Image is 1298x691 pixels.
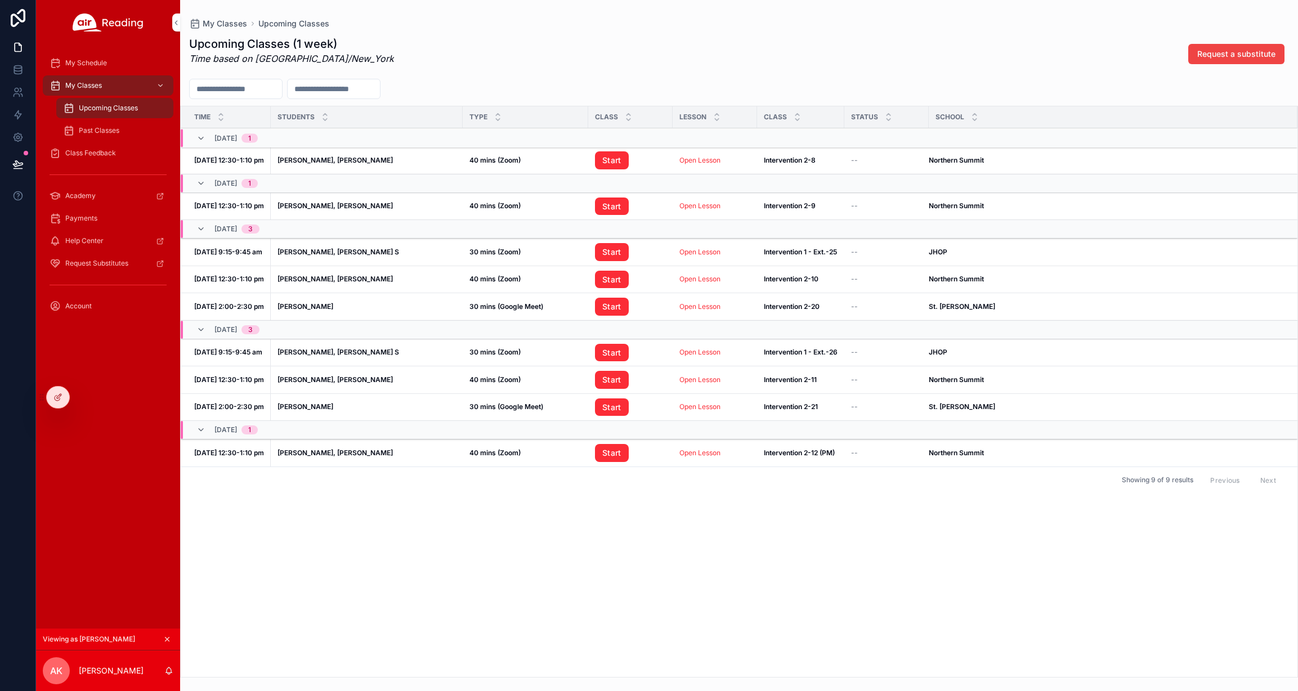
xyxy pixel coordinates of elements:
strong: Intervention 2-10 [764,275,818,283]
a: [PERSON_NAME], [PERSON_NAME] S [277,248,456,257]
a: Start [595,243,666,261]
a: 30 mins (Zoom) [469,348,581,357]
a: [DATE] 12:30-1:10 pm [194,275,264,284]
a: Open Lesson [679,156,750,165]
a: Northern Summit [929,275,1284,284]
strong: St. [PERSON_NAME] [929,302,995,311]
a: Start [595,371,666,389]
strong: 40 mins (Zoom) [469,156,521,164]
a: Start [595,298,629,316]
strong: St. [PERSON_NAME] [929,402,995,411]
a: Class Feedback [43,143,173,163]
span: Class [595,113,618,122]
a: Upcoming Classes [258,18,329,29]
strong: [PERSON_NAME], [PERSON_NAME] [277,275,393,283]
span: Type [469,113,487,122]
span: Request Substitutes [65,259,128,268]
span: -- [851,348,858,357]
a: Intervention 2-21 [764,402,838,411]
a: Start [595,271,666,289]
strong: Intervention 2-12 (PM) [764,448,835,457]
a: -- [851,275,922,284]
p: [PERSON_NAME] [79,665,144,676]
a: Northern Summit [929,448,1284,457]
a: [DATE] 2:00-2:30 pm [194,302,264,311]
strong: [PERSON_NAME], [PERSON_NAME] [277,156,393,164]
a: -- [851,201,922,210]
strong: [DATE] 9:15-9:45 am [194,248,262,256]
a: Start [595,298,666,316]
a: [DATE] 12:30-1:10 pm [194,448,264,457]
span: [DATE] [214,325,237,334]
strong: [PERSON_NAME], [PERSON_NAME] [277,375,393,384]
a: Open Lesson [679,375,720,384]
span: -- [851,448,858,457]
a: JHOP [929,248,1284,257]
a: Academy [43,186,173,206]
span: Lesson [679,113,706,122]
a: Start [595,344,629,362]
strong: Northern Summit [929,375,984,384]
a: [PERSON_NAME], [PERSON_NAME] [277,375,456,384]
a: Start [595,398,629,416]
strong: Northern Summit [929,448,984,457]
a: [PERSON_NAME], [PERSON_NAME] [277,448,456,457]
a: Start [595,444,666,462]
a: [PERSON_NAME] [277,302,456,311]
span: My Classes [65,81,102,90]
strong: 30 mins (Google Meet) [469,402,543,411]
a: Open Lesson [679,448,750,457]
a: Start [595,271,629,289]
strong: 30 mins (Google Meet) [469,302,543,311]
strong: Northern Summit [929,156,984,164]
a: JHOP [929,348,1284,357]
span: Class [764,113,787,122]
a: 40 mins (Zoom) [469,275,581,284]
a: [DATE] 12:30-1:10 pm [194,156,264,165]
a: Open Lesson [679,448,720,457]
span: [DATE] [214,425,237,434]
a: -- [851,302,922,311]
strong: 40 mins (Zoom) [469,275,521,283]
strong: [DATE] 9:15-9:45 am [194,348,262,356]
a: Open Lesson [679,348,720,356]
a: Open Lesson [679,248,720,256]
a: Start [595,151,629,169]
strong: Northern Summit [929,275,984,283]
a: Account [43,296,173,316]
a: Open Lesson [679,348,750,357]
span: Account [65,302,92,311]
a: [PERSON_NAME], [PERSON_NAME] [277,156,456,165]
a: Start [595,371,629,389]
a: My Classes [43,75,173,96]
a: 40 mins (Zoom) [469,375,581,384]
strong: [PERSON_NAME] [277,402,333,411]
a: Intervention 2-8 [764,156,838,165]
img: App logo [73,14,144,32]
span: School [936,113,964,122]
a: Payments [43,208,173,228]
div: 3 [248,225,253,234]
span: -- [851,156,858,165]
span: Time [194,113,211,122]
a: My Schedule [43,53,173,73]
a: Open Lesson [679,201,720,210]
a: Open Lesson [679,302,720,311]
a: Start [595,243,629,261]
span: -- [851,201,858,210]
a: Intervention 2-11 [764,375,838,384]
span: My Schedule [65,59,107,68]
a: Start [595,398,666,416]
a: Northern Summit [929,375,1284,384]
div: 1 [248,134,251,143]
a: Open Lesson [679,402,750,411]
strong: 40 mins (Zoom) [469,201,521,210]
div: 3 [248,325,253,334]
a: -- [851,402,922,411]
a: Open Lesson [679,248,750,257]
span: Viewing as [PERSON_NAME] [43,635,135,644]
a: [DATE] 9:15-9:45 am [194,348,264,357]
a: Open Lesson [679,275,750,284]
a: Start [595,198,666,216]
strong: Northern Summit [929,201,984,210]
